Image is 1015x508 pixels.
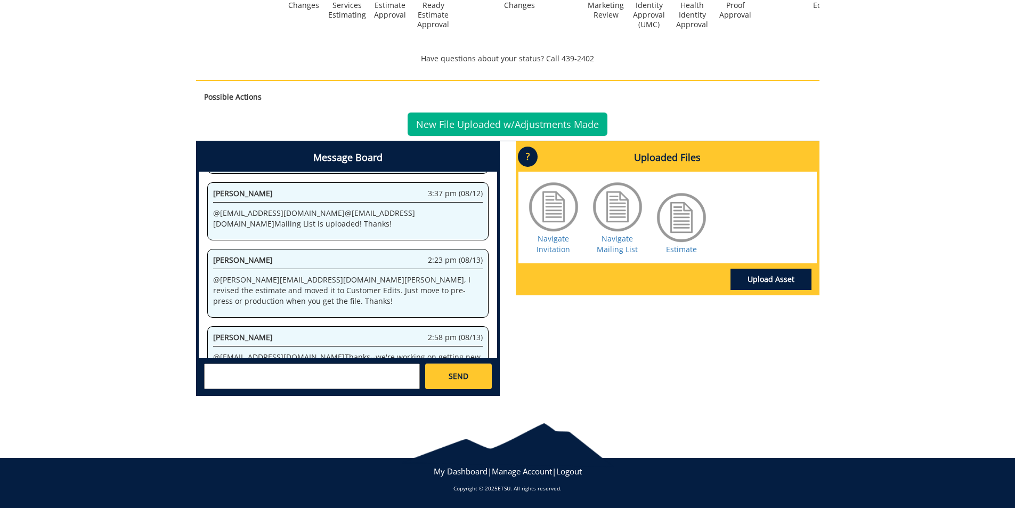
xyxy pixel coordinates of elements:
a: New File Uploaded w/Adjustments Made [408,112,607,136]
h4: Uploaded Files [518,144,817,172]
span: 2:23 pm (08/13) [428,255,483,265]
span: 3:37 pm (08/12) [428,188,483,199]
p: ? [518,147,538,167]
a: Logout [556,466,582,477]
a: Estimate [666,244,697,254]
p: Have questions about your status? Call 439-2402 [196,53,819,64]
a: SEND [425,364,491,389]
p: @ [EMAIL_ADDRESS][DOMAIN_NAME] @ [EMAIL_ADDRESS][DOMAIN_NAME] Mailing List is uploaded! Thanks! [213,208,483,229]
a: My Dashboard [434,466,488,477]
a: Manage Account [492,466,552,477]
span: [PERSON_NAME] [213,255,273,265]
span: [PERSON_NAME] [213,188,273,198]
span: [PERSON_NAME] [213,332,273,342]
a: ETSU [498,485,510,492]
span: SEND [449,371,468,382]
a: Navigate Mailing List [597,233,638,254]
p: @ [PERSON_NAME][EMAIL_ADDRESS][DOMAIN_NAME] [PERSON_NAME], I revised the estimate and moved it to... [213,275,483,307]
textarea: messageToSend [204,364,420,389]
span: 2:58 pm (08/13) [428,332,483,343]
a: Navigate Invitation [537,233,570,254]
a: Upload Asset [730,269,811,290]
h4: Message Board [199,144,497,172]
p: @ [EMAIL_ADDRESS][DOMAIN_NAME] Thanks--we're working on getting new art and will upload and tag y... [213,352,483,373]
strong: Possible Actions [204,92,262,102]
